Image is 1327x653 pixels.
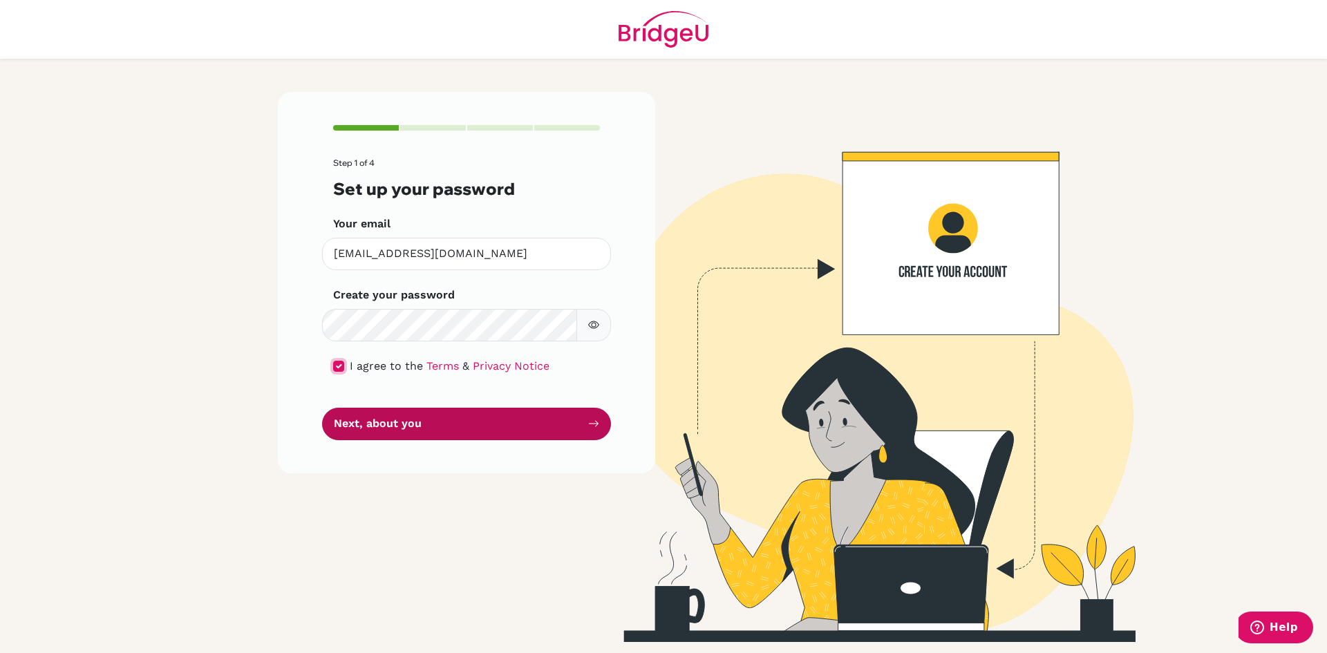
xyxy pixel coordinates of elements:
[322,238,611,270] input: Insert your email*
[333,216,390,232] label: Your email
[333,179,600,199] h3: Set up your password
[467,92,1254,642] img: Create your account
[1239,612,1313,646] iframe: Opens a widget where you can find more information
[333,287,455,303] label: Create your password
[350,359,423,372] span: I agree to the
[333,158,375,168] span: Step 1 of 4
[322,408,611,440] button: Next, about you
[426,359,459,372] a: Terms
[462,359,469,372] span: &
[473,359,549,372] a: Privacy Notice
